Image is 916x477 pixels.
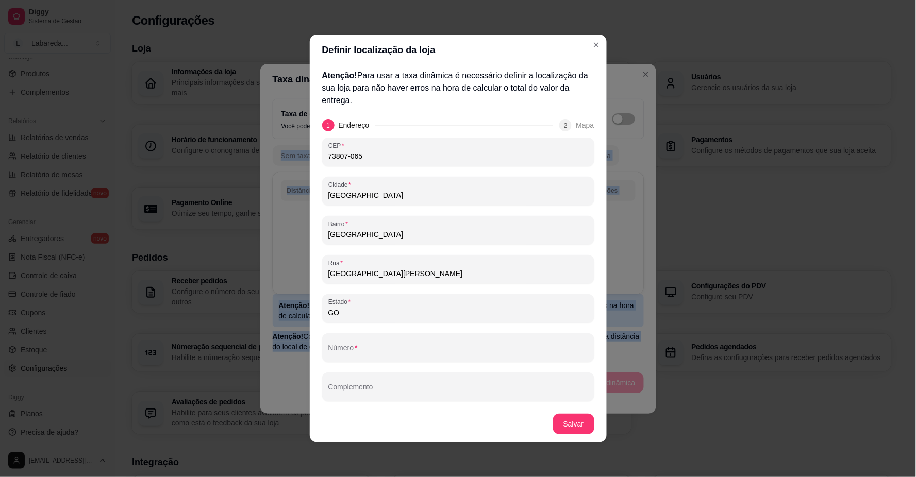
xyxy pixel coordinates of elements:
[553,414,594,434] button: Salvar
[328,151,588,161] input: CEP
[328,386,588,396] input: Complemento
[576,119,594,131] div: Mapa
[328,298,354,306] label: Estado
[339,119,376,131] div: Endereço
[322,71,357,80] span: Atenção!
[310,35,607,65] header: Definir localização da loja
[328,229,588,240] input: Bairro
[328,190,588,200] input: Cidade
[328,268,588,279] input: Rua
[328,141,348,150] label: CEP
[326,122,330,129] span: 1
[564,122,568,129] span: 2
[328,308,588,318] input: Estado
[588,37,605,53] button: Close
[328,219,352,228] label: Bairro
[328,259,346,267] label: Rua
[322,70,594,107] p: Para usar a taxa dinâmica é necessário definir a localização da sua loja para não haver erros na ...
[328,180,355,189] label: Cidade
[328,347,588,357] input: Número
